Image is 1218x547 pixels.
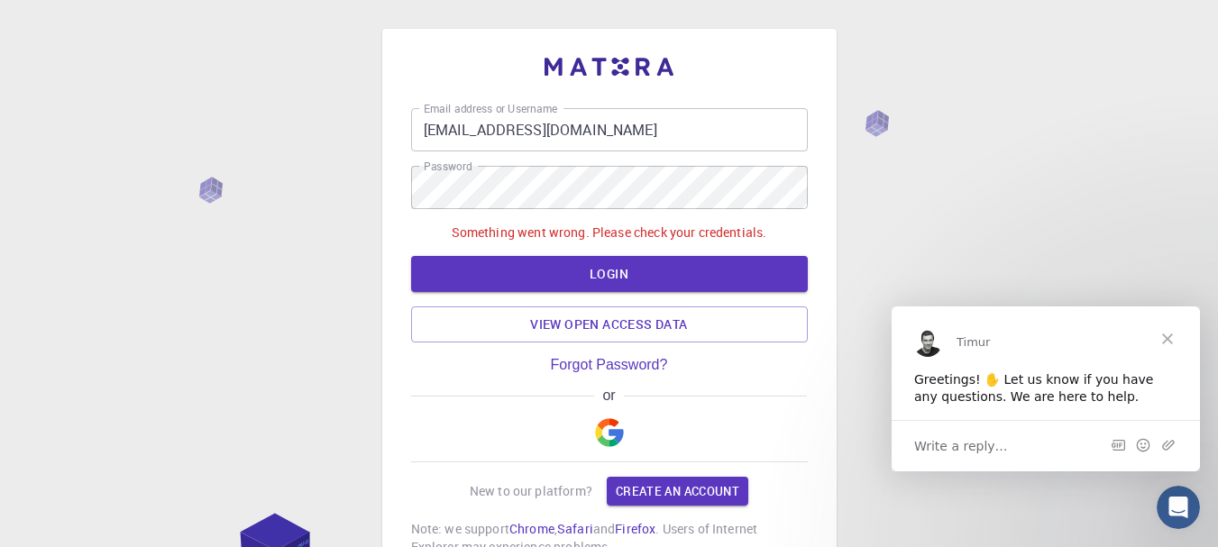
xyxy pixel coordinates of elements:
[892,306,1200,471] iframe: Intercom live chat message
[452,223,767,242] p: Something went wrong. Please check your credentials.
[411,306,808,342] a: View open access data
[424,159,472,174] label: Password
[607,477,748,506] a: Create an account
[411,256,808,292] button: LOGIN
[470,482,592,500] p: New to our platform?
[424,101,557,116] label: Email address or Username
[1157,486,1200,529] iframe: Intercom live chat
[509,520,554,537] a: Chrome
[595,418,624,447] img: Google
[615,520,655,537] a: Firefox
[557,520,593,537] a: Safari
[551,357,668,373] a: Forgot Password?
[594,387,624,404] span: or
